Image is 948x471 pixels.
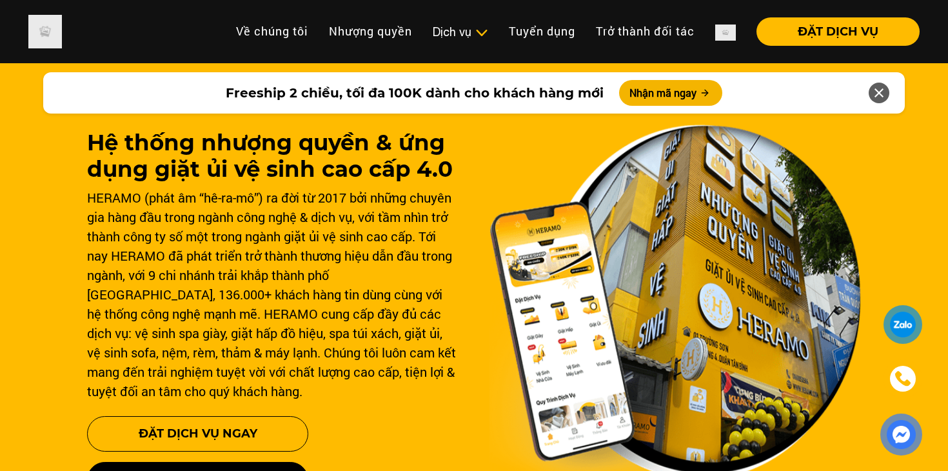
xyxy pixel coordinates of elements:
a: phone-icon [885,361,920,396]
h1: Hệ thống nhượng quyền & ứng dụng giặt ủi vệ sinh cao cấp 4.0 [87,130,459,183]
div: Dịch vụ [433,23,488,41]
a: ĐẶT DỊCH VỤ [746,26,920,37]
button: Đặt Dịch Vụ Ngay [87,416,308,452]
a: Về chúng tôi [226,17,319,45]
a: Trở thành đối tác [586,17,705,45]
a: Tuyển dụng [499,17,586,45]
button: Nhận mã ngay [619,80,722,106]
a: Nhượng quyền [319,17,422,45]
span: Freeship 2 chiều, tối đa 100K dành cho khách hàng mới [226,83,604,103]
img: subToggleIcon [475,26,488,39]
img: phone-icon [893,370,912,388]
div: HERAMO (phát âm “hê-ra-mô”) ra đời từ 2017 bởi những chuyên gia hàng đầu trong ngành công nghệ & ... [87,188,459,401]
button: ĐẶT DỊCH VỤ [756,17,920,46]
